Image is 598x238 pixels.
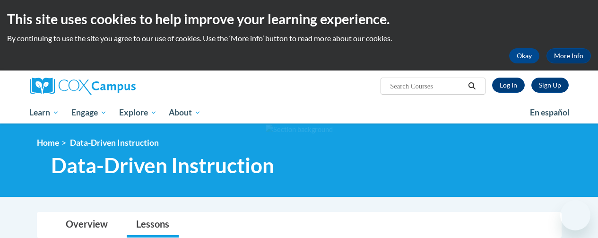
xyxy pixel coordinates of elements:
p: By continuing to use the site you agree to our use of cookies. Use the ‘More info’ button to read... [7,33,591,44]
a: En español [524,103,576,123]
a: Register [531,78,569,93]
span: About [169,107,201,118]
span: Engage [71,107,107,118]
a: Engage [65,102,113,123]
span: Data-Driven Instruction [70,138,159,148]
a: Home [37,138,59,148]
button: Okay [509,48,539,63]
span: Explore [119,107,157,118]
a: Cox Campus [30,78,200,95]
input: Search Courses [389,80,465,92]
h2: This site uses cookies to help improve your learning experience. [7,9,591,28]
span: Data-Driven Instruction [51,153,274,178]
iframe: Button to launch messaging window [560,200,590,230]
a: Overview [56,212,117,238]
a: Explore [113,102,163,123]
a: Learn [24,102,66,123]
a: Log In [492,78,525,93]
div: Main menu [23,102,576,123]
a: More Info [546,48,591,63]
span: Learn [29,107,59,118]
a: About [163,102,207,123]
a: Lessons [127,212,179,238]
img: Section background [266,124,333,135]
span: En español [530,107,570,117]
button: Search [465,80,479,92]
img: Cox Campus [30,78,136,95]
